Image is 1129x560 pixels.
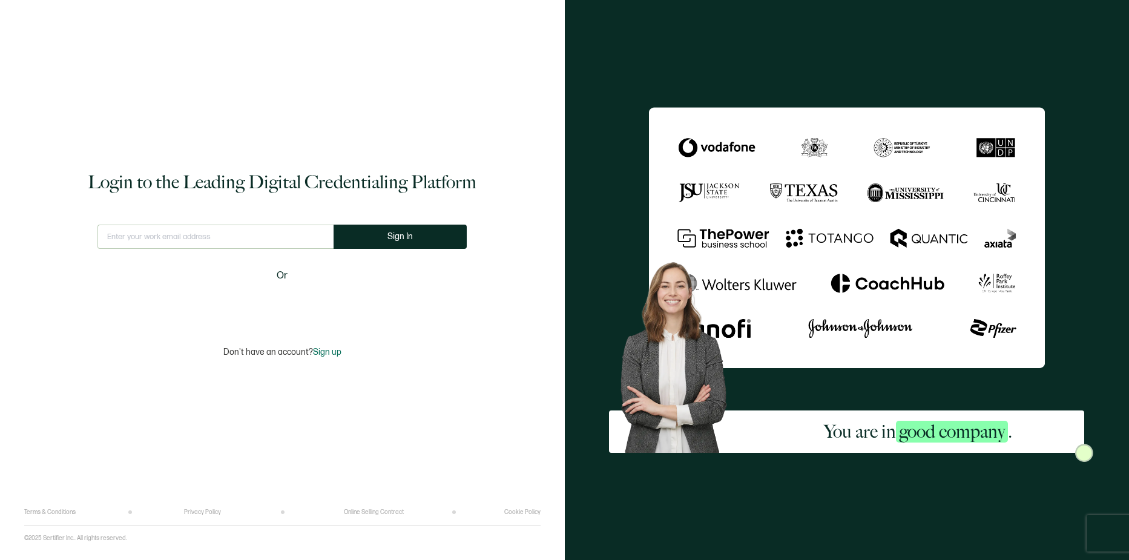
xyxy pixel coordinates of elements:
[1075,444,1093,462] img: Sertifier Login
[24,509,76,516] a: Terms & Conditions
[387,232,413,241] span: Sign In
[504,509,541,516] a: Cookie Policy
[97,225,334,249] input: Enter your work email address
[824,420,1012,444] h2: You are in .
[206,291,358,318] iframe: Sign in with Google Button
[223,347,341,357] p: Don't have an account?
[313,347,341,357] span: Sign up
[609,252,752,453] img: Sertifier Login - You are in <span class="strong-h">good company</span>. Hero
[334,225,467,249] button: Sign In
[184,509,221,516] a: Privacy Policy
[24,535,127,542] p: ©2025 Sertifier Inc.. All rights reserved.
[88,170,476,194] h1: Login to the Leading Digital Credentialing Platform
[649,107,1045,369] img: Sertifier Login - You are in <span class="strong-h">good company</span>.
[277,268,288,283] span: Or
[896,421,1008,443] span: good company
[344,509,404,516] a: Online Selling Contract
